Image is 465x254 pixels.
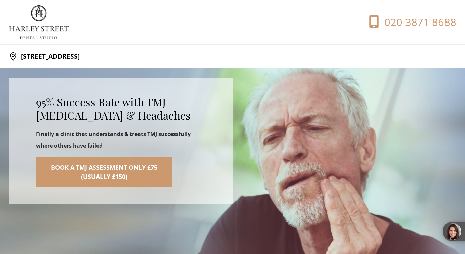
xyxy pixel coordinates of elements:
[9,5,69,39] img: logo.png
[36,130,191,149] strong: Finally a clinic that understands & treats TMJ successfully where others have failed
[36,157,172,187] a: Book a TMJ Assessment Only £75(Usually £150)
[17,50,80,63] p: [STREET_ADDRESS]
[36,96,206,122] h2: 95% Success Rate with TMJ [MEDICAL_DATA] & Headaches
[349,15,456,30] a: 020 3871 8688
